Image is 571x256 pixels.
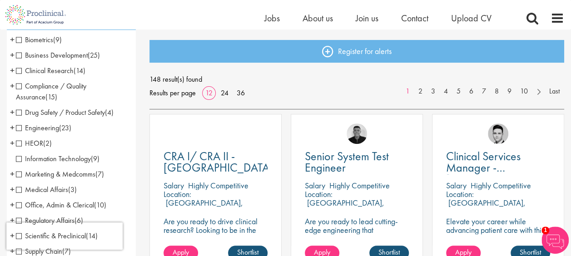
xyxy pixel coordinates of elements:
[16,169,95,179] span: Marketing & Medcomms
[105,108,114,117] span: (4)
[488,123,508,144] img: Connor Lynes
[16,246,62,256] span: Supply Chain
[62,246,71,256] span: (7)
[446,151,550,173] a: Clinical Services Manager - [GEOGRAPHIC_DATA], [GEOGRAPHIC_DATA]
[16,185,68,194] span: Medical Affairs
[59,123,71,133] span: (23)
[356,12,378,24] a: Join us
[16,35,53,44] span: Biometrics
[303,12,333,24] a: About us
[10,121,15,134] span: +
[305,151,409,173] a: Senior System Test Engineer
[414,86,427,97] a: 2
[202,88,216,98] a: 12
[164,189,191,199] span: Location:
[53,35,62,44] span: (9)
[471,180,531,191] p: Highly Competitive
[446,148,559,198] span: Clinical Services Manager - [GEOGRAPHIC_DATA], [GEOGRAPHIC_DATA]
[164,197,243,217] p: [GEOGRAPHIC_DATA], [GEOGRAPHIC_DATA]
[446,189,474,199] span: Location:
[10,182,15,196] span: +
[446,180,467,191] span: Salary
[16,66,74,75] span: Clinical Research
[439,86,452,97] a: 4
[164,148,273,175] span: CRA I/ CRA II - [GEOGRAPHIC_DATA]
[16,216,74,225] span: Regulatory Affairs
[16,108,114,117] span: Drug Safety / Product Safety
[45,92,57,102] span: (15)
[6,222,123,250] iframe: reCAPTCHA
[329,180,390,191] p: Highly Competitive
[16,216,83,225] span: Regulatory Affairs
[74,66,85,75] span: (14)
[233,88,248,98] a: 36
[305,189,333,199] span: Location:
[16,50,100,60] span: Business Development
[10,48,15,62] span: +
[16,123,71,133] span: Engineering
[16,138,43,148] span: HEOR
[16,200,106,210] span: Office, Admin & Clerical
[451,12,492,24] a: Upload CV
[427,86,440,97] a: 3
[305,197,384,217] p: [GEOGRAPHIC_DATA], [GEOGRAPHIC_DATA]
[164,151,268,173] a: CRA I/ CRA II - [GEOGRAPHIC_DATA]
[541,226,569,254] img: Chatbot
[164,180,184,191] span: Salary
[74,216,83,225] span: (6)
[264,12,280,24] a: Jobs
[545,86,564,97] a: Last
[305,180,325,191] span: Salary
[68,185,77,194] span: (3)
[10,105,15,119] span: +
[16,246,71,256] span: Supply Chain
[149,73,564,86] span: 148 result(s) found
[16,154,91,163] span: Information Technology
[149,86,196,100] span: Results per page
[16,169,104,179] span: Marketing & Medcomms
[16,81,86,102] span: Compliance / Quality Assurance
[477,86,491,97] a: 7
[164,217,268,251] p: Are you ready to drive clinical research? Looking to be in the heart of a company where precision...
[446,197,526,217] p: [GEOGRAPHIC_DATA], [GEOGRAPHIC_DATA]
[401,12,428,24] a: Contact
[490,86,503,97] a: 8
[10,136,15,150] span: +
[452,86,465,97] a: 5
[91,154,99,163] span: (9)
[465,86,478,97] a: 6
[10,198,15,212] span: +
[10,33,15,46] span: +
[16,50,88,60] span: Business Development
[16,185,77,194] span: Medical Affairs
[401,86,414,97] a: 1
[16,138,52,148] span: HEOR
[43,138,52,148] span: (2)
[94,200,106,210] span: (10)
[16,123,59,133] span: Engineering
[16,154,99,163] span: Information Technology
[16,200,94,210] span: Office, Admin & Clerical
[88,50,100,60] span: (25)
[503,86,516,97] a: 9
[10,64,15,77] span: +
[95,169,104,179] span: (7)
[149,40,564,63] a: Register for alerts
[16,66,85,75] span: Clinical Research
[10,79,15,93] span: +
[16,35,62,44] span: Biometrics
[305,148,389,175] span: Senior System Test Engineer
[541,226,549,234] span: 1
[305,217,409,251] p: Are you ready to lead cutting-edge engineering that accelerate clinical breakthroughs in biotech?
[188,180,248,191] p: Highly Competitive
[347,123,367,144] img: Christian Andersen
[10,213,15,227] span: +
